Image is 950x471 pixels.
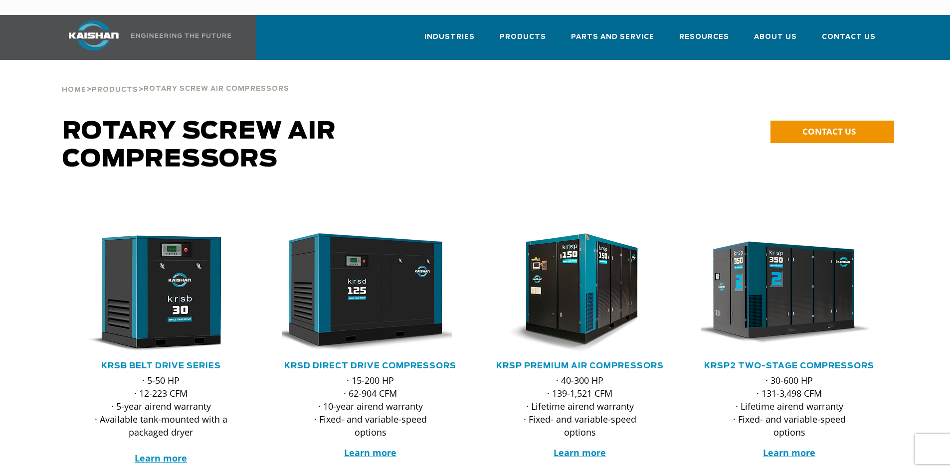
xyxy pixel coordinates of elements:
p: · 30-600 HP · 131-3,498 CFM · Lifetime airend warranty · Fixed- and variable-speed options [721,374,858,439]
div: krsp150 [491,233,669,353]
a: Products [92,85,138,94]
span: Rotary Screw Air Compressors [62,120,336,171]
a: Parts and Service [571,24,654,58]
a: Learn more [344,447,396,459]
p: · 15-200 HP · 62-904 CFM · 10-year airend warranty · Fixed- and variable-speed options [302,374,439,439]
span: Parts and Service [571,31,654,43]
a: KRSP Premium Air Compressors [496,362,664,370]
img: krsp350 [693,233,871,353]
a: KRSP2 Two-Stage Compressors [704,362,874,370]
a: Resources [679,24,729,58]
div: krsb30 [72,233,250,353]
div: krsp350 [701,233,878,353]
img: kaishan logo [56,20,131,50]
img: Engineering the future [131,33,231,38]
span: About Us [754,31,797,43]
span: Resources [679,31,729,43]
a: Kaishan USA [56,15,233,60]
a: Learn more [763,447,815,459]
p: · 40-300 HP · 139-1,521 CFM · Lifetime airend warranty · Fixed- and variable-speed options [511,374,649,439]
span: CONTACT US [802,126,856,137]
a: Contact Us [822,24,876,58]
a: About Us [754,24,797,58]
a: KRSB Belt Drive Series [101,362,221,370]
img: krsd125 [274,233,452,353]
a: Industries [424,24,475,58]
a: CONTACT US [770,121,894,143]
a: KRSD Direct Drive Compressors [284,362,456,370]
span: Products [500,31,546,43]
a: Products [500,24,546,58]
div: krsd125 [282,233,459,353]
span: Home [62,87,86,93]
a: Home [62,85,86,94]
img: krsb30 [65,233,242,353]
img: krsp150 [484,233,661,353]
span: Industries [424,31,475,43]
span: Products [92,87,138,93]
div: > > [62,60,289,98]
a: Learn more [554,447,606,459]
span: Rotary Screw Air Compressors [144,86,289,92]
p: · 5-50 HP · 12-223 CFM · 5-year airend warranty · Available tank-mounted with a packaged dryer [92,374,230,465]
a: Learn more [135,452,187,464]
span: Contact Us [822,31,876,43]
